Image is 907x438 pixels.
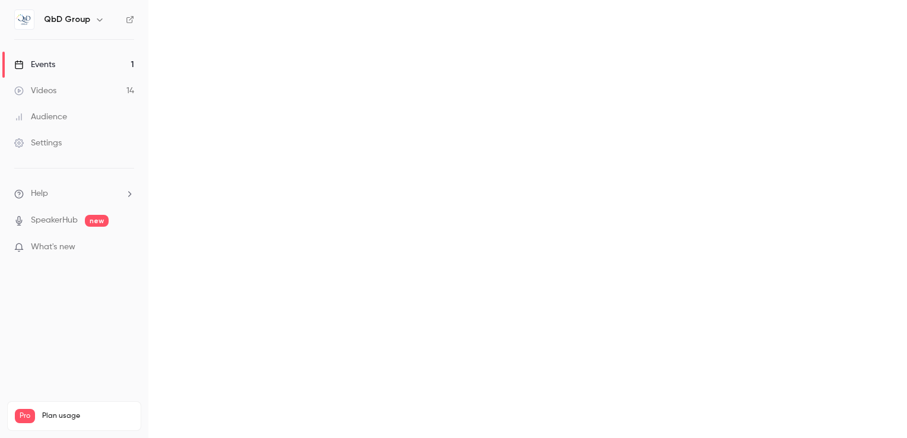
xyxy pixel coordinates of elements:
span: Pro [15,409,35,423]
div: Audience [14,111,67,123]
img: QbD Group [15,10,34,29]
span: Plan usage [42,411,134,421]
span: What's new [31,241,75,253]
a: SpeakerHub [31,214,78,227]
span: new [85,215,109,227]
li: help-dropdown-opener [14,188,134,200]
h6: QbD Group [44,14,90,26]
div: Settings [14,137,62,149]
span: Help [31,188,48,200]
div: Events [14,59,55,71]
div: Videos [14,85,56,97]
iframe: Noticeable Trigger [120,242,134,253]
